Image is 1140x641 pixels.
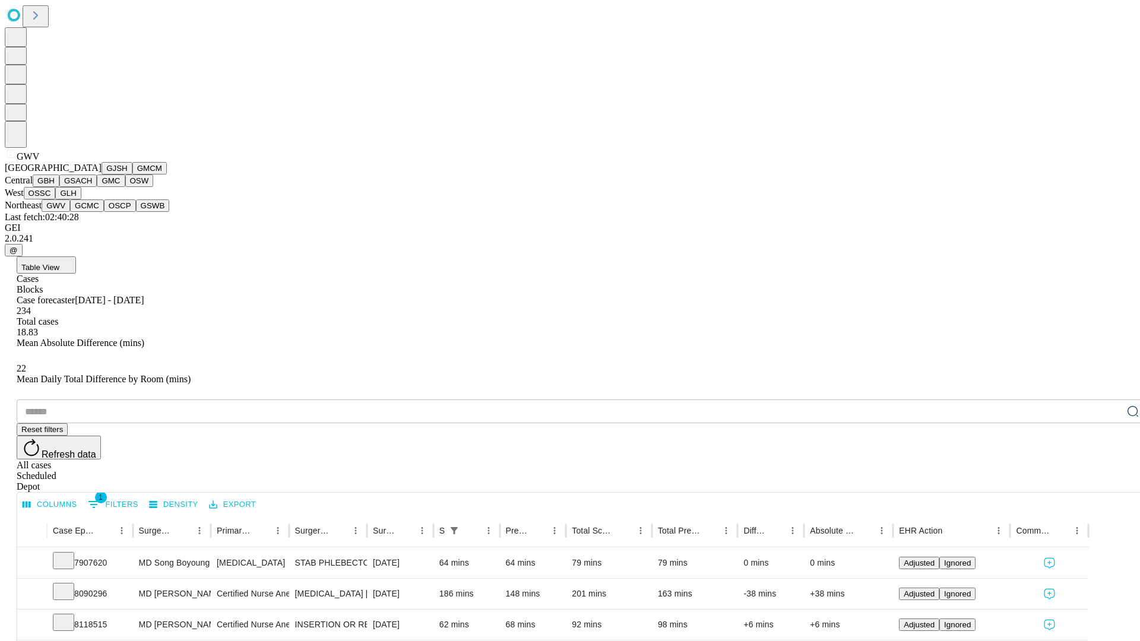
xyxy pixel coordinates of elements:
button: Menu [1069,522,1085,539]
div: 7907620 [53,548,127,578]
div: Certified Nurse Anesthetist [217,579,283,609]
div: 79 mins [658,548,732,578]
div: Certified Nurse Anesthetist [217,610,283,640]
button: Export [206,496,259,514]
button: Show filters [85,495,141,514]
div: INSERTION OR REPLACEMENT SPINAL NEUROSTIMULATOR GENERATOR [295,610,361,640]
button: Menu [784,522,801,539]
button: GBH [33,174,59,187]
span: Adjusted [904,559,935,567]
div: [DATE] [373,579,427,609]
div: [MEDICAL_DATA] [217,548,283,578]
div: 8090296 [53,579,127,609]
span: Ignored [944,559,971,567]
button: Menu [873,522,890,539]
span: Refresh data [42,449,96,459]
span: 22 [17,363,26,373]
button: Menu [414,522,430,539]
div: 64 mins [439,548,494,578]
span: Adjusted [904,589,935,598]
div: GEI [5,223,1135,233]
div: STAB PHLEBECTOMY [MEDICAL_DATA] ONE EXTREMITY 10-20 [295,548,361,578]
div: Predicted In Room Duration [506,526,529,535]
button: Sort [331,522,347,539]
button: Sort [1052,522,1069,539]
button: Expand [23,584,41,605]
div: MD [PERSON_NAME] [139,610,205,640]
div: 64 mins [506,548,560,578]
div: Case Epic Id [53,526,96,535]
div: Absolute Difference [810,526,856,535]
div: 2.0.241 [5,233,1135,244]
button: Density [146,496,201,514]
span: Reset filters [21,425,63,434]
button: GCMC [70,199,104,212]
span: Mean Absolute Difference (mins) [17,338,144,348]
div: 186 mins [439,579,494,609]
button: Menu [546,522,563,539]
button: GWV [42,199,70,212]
button: Adjusted [899,588,939,600]
div: 98 mins [658,610,732,640]
div: 1 active filter [446,522,463,539]
span: GWV [17,151,39,161]
button: Sort [857,522,873,539]
span: 234 [17,306,31,316]
div: +38 mins [810,579,887,609]
button: Sort [701,522,718,539]
span: Case forecaster [17,295,75,305]
span: Total cases [17,316,58,326]
button: Table View [17,256,76,274]
div: Total Scheduled Duration [572,526,615,535]
div: Difference [743,526,767,535]
button: Reset filters [17,423,68,436]
button: Adjusted [899,557,939,569]
button: OSSC [24,187,56,199]
div: Scheduled In Room Duration [439,526,445,535]
button: GMC [97,174,125,187]
div: 0 mins [743,548,798,578]
span: 18.83 [17,327,38,337]
button: Menu [191,522,208,539]
span: Mean Daily Total Difference by Room (mins) [17,374,191,384]
button: Select columns [20,496,80,514]
button: @ [5,244,23,256]
button: Sort [97,522,113,539]
span: Ignored [944,589,971,598]
button: GLH [55,187,81,199]
div: Comments [1016,526,1050,535]
span: Ignored [944,620,971,629]
span: @ [9,246,18,255]
button: OSW [125,174,154,187]
div: -38 mins [743,579,798,609]
div: 201 mins [572,579,646,609]
span: West [5,188,24,198]
div: EHR Action [899,526,942,535]
button: Sort [175,522,191,539]
button: Expand [23,615,41,636]
div: Surgery Name [295,526,330,535]
button: OSCP [104,199,136,212]
button: Sort [768,522,784,539]
button: Expand [23,553,41,574]
button: Adjusted [899,618,939,631]
button: Ignored [939,618,976,631]
button: Show filters [446,522,463,539]
div: 8118515 [53,610,127,640]
span: Northeast [5,200,42,210]
button: GMCM [132,162,167,174]
div: [DATE] [373,610,427,640]
span: 1 [95,491,107,503]
div: 0 mins [810,548,887,578]
div: +6 mins [743,610,798,640]
button: Menu [632,522,649,539]
div: [MEDICAL_DATA] [MEDICAL_DATA] AND [MEDICAL_DATA] POSTERIOR CERVICAL [295,579,361,609]
button: GSWB [136,199,170,212]
div: 148 mins [506,579,560,609]
div: Surgeon Name [139,526,173,535]
div: 163 mins [658,579,732,609]
button: GSACH [59,174,97,187]
button: Menu [990,522,1007,539]
div: Surgery Date [373,526,396,535]
span: [DATE] - [DATE] [75,295,144,305]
